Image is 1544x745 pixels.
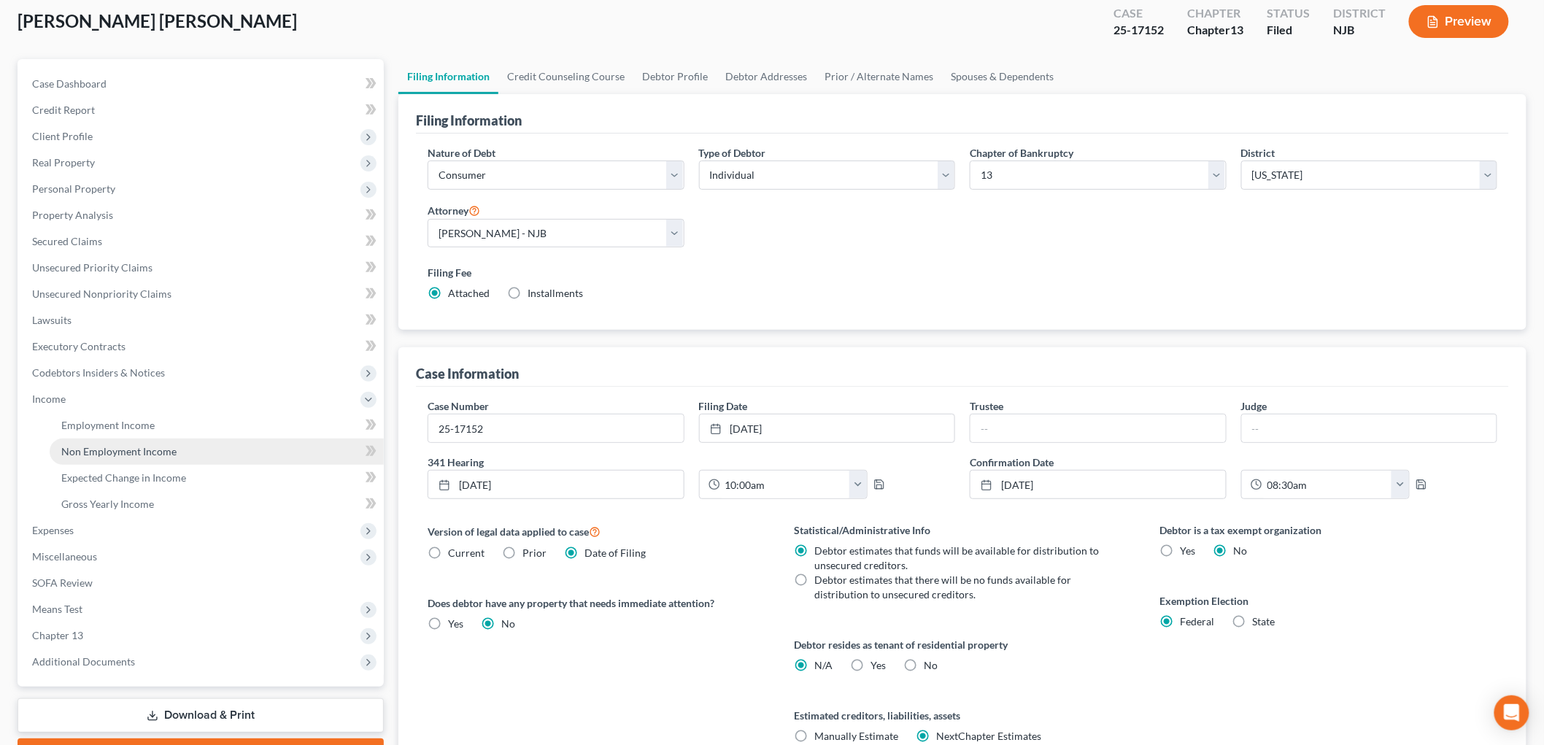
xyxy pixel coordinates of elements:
[61,445,177,458] span: Non Employment Income
[528,287,583,299] span: Installments
[20,570,384,596] a: SOFA Review
[942,59,1062,94] a: Spouses & Dependents
[428,414,684,442] input: Enter case number...
[32,655,135,668] span: Additional Documents
[1181,615,1215,628] span: Federal
[1267,22,1310,39] div: Filed
[61,419,155,431] span: Employment Income
[814,574,1071,601] span: Debtor estimates that there will be no funds available for distribution to unsecured creditors.
[32,130,93,142] span: Client Profile
[498,59,633,94] a: Credit Counseling Course
[936,730,1041,742] span: NextChapter Estimates
[1113,22,1164,39] div: 25-17152
[1262,471,1393,498] input: -- : --
[428,522,765,540] label: Version of legal data applied to case
[1160,593,1497,609] label: Exemption Election
[814,659,833,671] span: N/A
[1242,414,1497,442] input: --
[1494,695,1529,730] div: Open Intercom Messenger
[1409,5,1509,38] button: Preview
[501,617,515,630] span: No
[20,281,384,307] a: Unsecured Nonpriority Claims
[794,637,1131,652] label: Debtor resides as tenant of residential property
[1267,5,1310,22] div: Status
[32,524,74,536] span: Expenses
[700,414,955,442] a: [DATE]
[1187,5,1243,22] div: Chapter
[32,287,171,300] span: Unsecured Nonpriority Claims
[1230,23,1243,36] span: 13
[61,471,186,484] span: Expected Change in Income
[32,366,165,379] span: Codebtors Insiders & Notices
[814,730,898,742] span: Manually Estimate
[970,471,1226,498] a: [DATE]
[794,708,1131,723] label: Estimated creditors, liabilities, assets
[448,617,463,630] span: Yes
[32,261,153,274] span: Unsecured Priority Claims
[32,182,115,195] span: Personal Property
[1187,22,1243,39] div: Chapter
[1333,22,1386,39] div: NJB
[448,547,485,559] span: Current
[416,365,519,382] div: Case Information
[970,398,1003,414] label: Trustee
[18,10,297,31] span: [PERSON_NAME] [PERSON_NAME]
[32,156,95,169] span: Real Property
[584,547,646,559] span: Date of Filing
[1113,5,1164,22] div: Case
[448,287,490,299] span: Attached
[1160,522,1497,538] label: Debtor is a tax exempt organization
[1181,544,1196,557] span: Yes
[428,471,684,498] a: [DATE]
[32,77,107,90] span: Case Dashboard
[1333,5,1386,22] div: District
[633,59,717,94] a: Debtor Profile
[50,439,384,465] a: Non Employment Income
[794,522,1131,538] label: Statistical/Administrative Info
[720,471,851,498] input: -- : --
[20,255,384,281] a: Unsecured Priority Claims
[970,145,1073,161] label: Chapter of Bankruptcy
[816,59,942,94] a: Prior / Alternate Names
[416,112,522,129] div: Filing Information
[1234,544,1248,557] span: No
[32,576,93,589] span: SOFA Review
[814,544,1099,571] span: Debtor estimates that funds will be available for distribution to unsecured creditors.
[428,398,489,414] label: Case Number
[420,455,962,470] label: 341 Hearing
[522,547,547,559] span: Prior
[50,465,384,491] a: Expected Change in Income
[717,59,816,94] a: Debtor Addresses
[20,333,384,360] a: Executory Contracts
[428,265,1497,280] label: Filing Fee
[20,228,384,255] a: Secured Claims
[1241,398,1267,414] label: Judge
[428,201,480,219] label: Attorney
[32,209,113,221] span: Property Analysis
[32,603,82,615] span: Means Test
[924,659,938,671] span: No
[970,414,1226,442] input: --
[32,550,97,563] span: Miscellaneous
[699,145,766,161] label: Type of Debtor
[50,412,384,439] a: Employment Income
[428,145,495,161] label: Nature of Debt
[32,629,83,641] span: Chapter 13
[962,455,1505,470] label: Confirmation Date
[32,104,95,116] span: Credit Report
[20,97,384,123] a: Credit Report
[32,340,126,352] span: Executory Contracts
[699,398,748,414] label: Filing Date
[398,59,498,94] a: Filing Information
[32,393,66,405] span: Income
[1241,145,1275,161] label: District
[32,314,72,326] span: Lawsuits
[871,659,886,671] span: Yes
[428,595,765,611] label: Does debtor have any property that needs immediate attention?
[1253,615,1275,628] span: State
[32,235,102,247] span: Secured Claims
[20,71,384,97] a: Case Dashboard
[20,202,384,228] a: Property Analysis
[61,498,154,510] span: Gross Yearly Income
[50,491,384,517] a: Gross Yearly Income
